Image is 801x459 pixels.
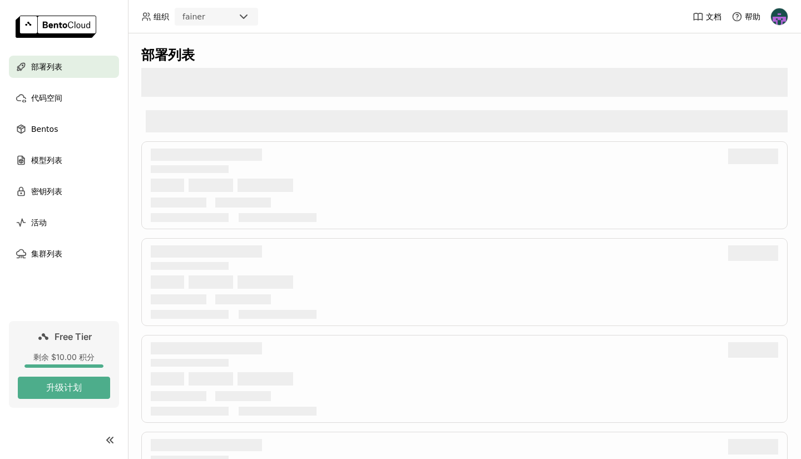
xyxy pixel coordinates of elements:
[16,16,96,38] img: logo
[55,331,92,342] span: Free Tier
[9,56,119,78] a: 部署列表
[9,149,119,171] a: 模型列表
[154,12,169,22] span: 组织
[31,91,62,105] span: 代码空间
[9,211,119,234] a: 活动
[31,247,62,260] span: 集群列表
[9,180,119,203] a: 密钥列表
[9,321,119,408] a: Free Tier剩余 $10.00 积分升级计划
[31,122,58,136] span: Bentos
[31,60,62,73] span: 部署列表
[31,154,62,167] span: 模型列表
[18,377,110,399] button: 升级计划
[31,216,47,229] span: 活动
[745,12,760,22] span: 帮助
[31,185,62,198] span: 密钥列表
[141,47,788,63] div: 部署列表
[706,12,721,22] span: 文档
[771,8,788,25] img: wangjiang
[693,11,721,22] a: 文档
[9,87,119,109] a: 代码空间
[206,12,207,23] input: Selected fainer.
[9,118,119,140] a: Bentos
[182,11,205,22] div: fainer
[9,243,119,265] a: 集群列表
[18,352,110,362] div: 剩余 $10.00 积分
[731,11,760,22] div: 帮助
